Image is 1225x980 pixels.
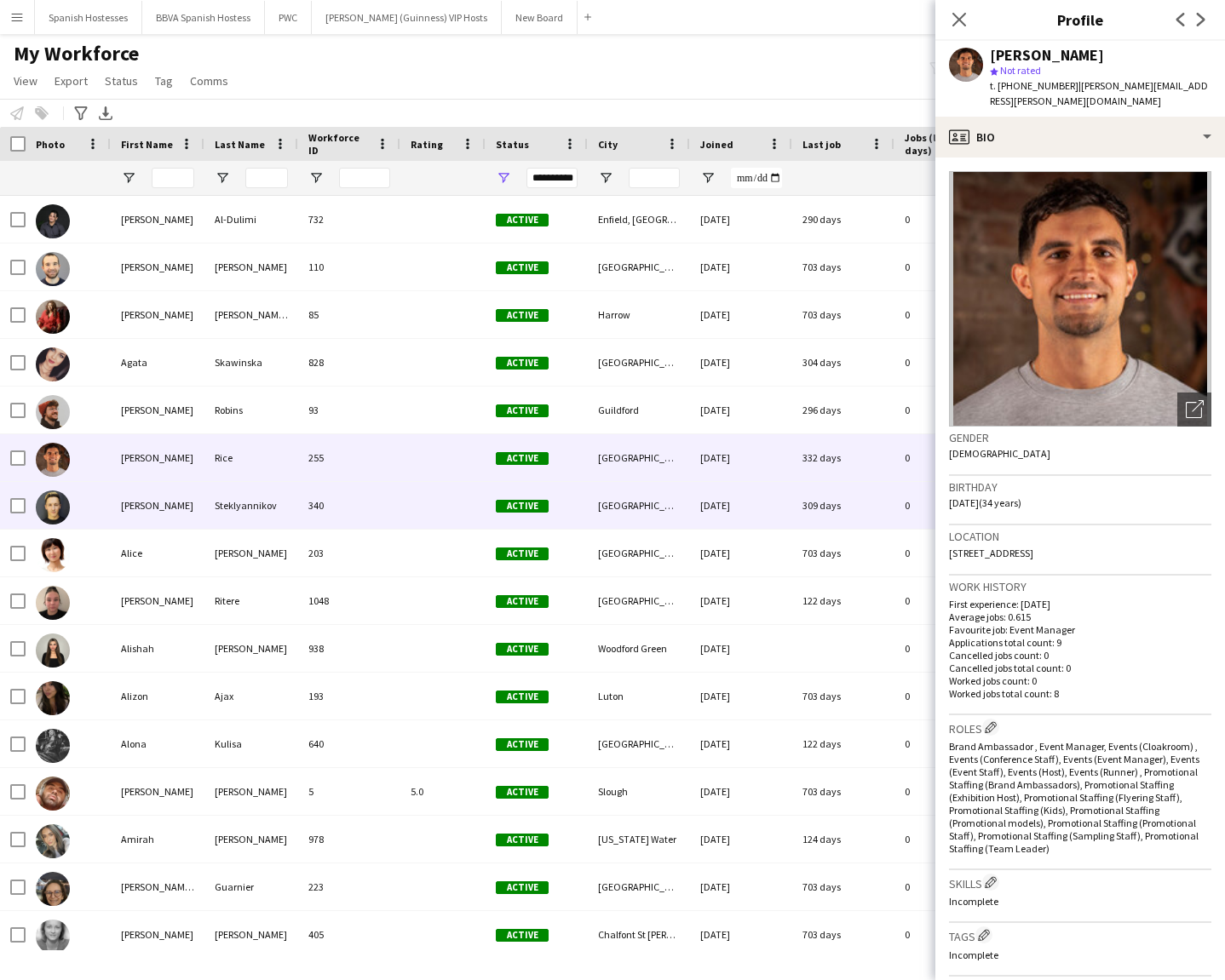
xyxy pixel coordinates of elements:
[111,196,204,243] div: [PERSON_NAME]
[111,768,204,815] div: [PERSON_NAME]
[690,720,792,767] div: [DATE]
[894,530,1005,576] div: 0
[204,720,298,767] div: Kulisa
[36,347,70,381] img: Agata Skawinska
[111,625,204,672] div: Alishah
[990,79,1078,92] span: t. [PHONE_NUMBER]
[690,434,792,481] div: [DATE]
[588,768,690,815] div: Slough
[36,777,70,811] img: Amir AL-Naggar
[121,170,136,186] button: Open Filter Menu
[496,309,549,322] span: Active
[894,291,1005,338] div: 0
[111,720,204,767] div: Alona
[949,430,1211,445] h3: Gender
[496,595,549,608] span: Active
[949,547,1033,559] span: [STREET_ADDRESS]
[588,482,690,529] div: [GEOGRAPHIC_DATA]
[894,816,1005,863] div: 0
[690,673,792,719] div: [DATE]
[14,41,139,66] span: My Workforce
[792,530,894,576] div: 703 days
[792,816,894,863] div: 124 days
[792,434,894,481] div: 332 days
[690,482,792,529] div: [DATE]
[949,598,1211,610] p: First experience: [DATE]
[690,625,792,672] div: [DATE]
[111,482,204,529] div: [PERSON_NAME]
[496,214,549,226] span: Active
[690,387,792,433] div: [DATE]
[204,434,298,481] div: Rice
[949,687,1211,700] p: Worked jobs total count: 8
[949,874,1211,891] h3: Skills
[949,610,1211,623] p: Average jobs: 0.615
[588,387,690,433] div: Guildford
[588,244,690,290] div: [GEOGRAPHIC_DATA]
[298,768,400,815] div: 5
[111,244,204,290] div: [PERSON_NAME]
[690,291,792,338] div: [DATE]
[298,816,400,863] div: 978
[298,339,400,386] div: 828
[690,530,792,576] div: [DATE]
[36,824,70,858] img: Amirah Holmer
[36,729,70,763] img: Alona Kulisa
[588,577,690,624] div: [GEOGRAPHIC_DATA]
[496,547,549,560] span: Active
[308,170,324,186] button: Open Filter Menu
[731,168,782,188] input: Joined Filter Input
[935,117,1225,158] div: Bio
[1177,393,1211,427] div: Open photos pop-in
[111,339,204,386] div: Agata
[105,73,138,89] span: Status
[496,261,549,274] span: Active
[111,434,204,481] div: [PERSON_NAME]
[598,170,613,186] button: Open Filter Menu
[894,673,1005,719] div: 0
[36,586,70,620] img: Alise Ritere
[949,447,1050,460] span: [DEMOGRAPHIC_DATA]
[700,138,733,151] span: Joined
[894,625,1005,672] div: 0
[204,911,298,958] div: [PERSON_NAME]
[949,926,1211,944] h3: Tags
[111,577,204,624] div: [PERSON_NAME]
[588,196,690,243] div: Enfield, [GEOGRAPHIC_DATA]
[245,168,288,188] input: Last Name Filter Input
[700,170,716,186] button: Open Filter Menu
[298,863,400,910] div: 223
[949,529,1211,544] h3: Location
[990,48,1104,63] div: [PERSON_NAME]
[298,196,400,243] div: 732
[894,387,1005,433] div: 0
[792,577,894,624] div: 122 days
[792,768,894,815] div: 703 days
[36,395,70,429] img: Alex Robins
[949,649,1211,662] p: Cancelled jobs count: 0
[204,339,298,386] div: Skawinska
[121,138,173,151] span: First Name
[802,138,841,151] span: Last job
[298,625,400,672] div: 938
[298,673,400,719] div: 193
[949,496,1021,509] span: [DATE] (34 years)
[111,911,204,958] div: [PERSON_NAME]
[308,131,370,157] span: Workforce ID
[36,872,70,906] img: Ana Lucia Guarnier
[95,103,116,123] app-action-btn: Export XLSX
[894,911,1005,958] div: 0
[690,768,792,815] div: [DATE]
[949,895,1211,908] p: Incomplete
[111,673,204,719] div: Alizon
[496,138,529,151] span: Status
[204,482,298,529] div: Steklyannikov
[35,1,142,34] button: Spanish Hostesses
[690,911,792,958] div: [DATE]
[148,70,180,92] a: Tag
[204,196,298,243] div: Al-Dulimi
[36,920,70,954] img: Anastasia Harrold
[36,443,70,477] img: Alexander Rice
[98,70,145,92] a: Status
[949,948,1211,961] p: Incomplete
